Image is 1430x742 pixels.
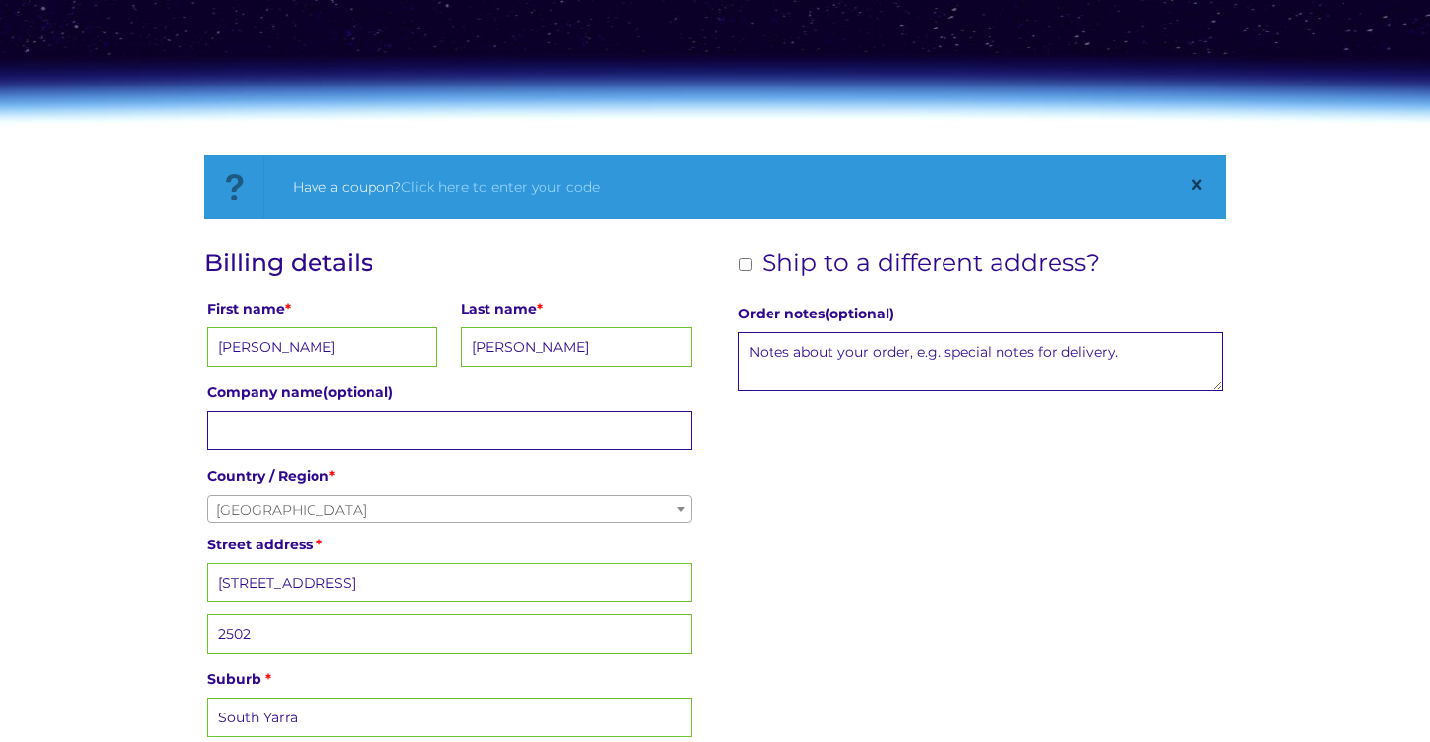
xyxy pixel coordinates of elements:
span: Australia [208,496,691,524]
label: Suburb [207,665,692,693]
abbr: required [285,300,291,317]
label: Country / Region [207,462,692,489]
input: Apartment, suite, unit, etc. (optional) [207,614,692,654]
div: Have a coupon? [293,175,1172,200]
label: Last name [461,295,691,322]
label: First name [207,295,437,322]
span: Ship to a different address? [762,248,1100,277]
input: House number and street name [207,563,692,602]
label: Order notes [738,300,1223,327]
span: (optional) [323,383,393,401]
label: Company name [207,378,692,406]
abbr: required [316,536,322,553]
a: Click here to enter your code [401,178,600,196]
label: Street address [207,531,692,558]
abbr: required [265,670,271,688]
input: Ship to a different address? [739,258,752,271]
span: Australia [207,495,692,523]
abbr: required [329,467,335,485]
h3: Billing details [204,249,695,277]
span: (optional) [825,305,894,322]
abbr: required [537,300,543,317]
